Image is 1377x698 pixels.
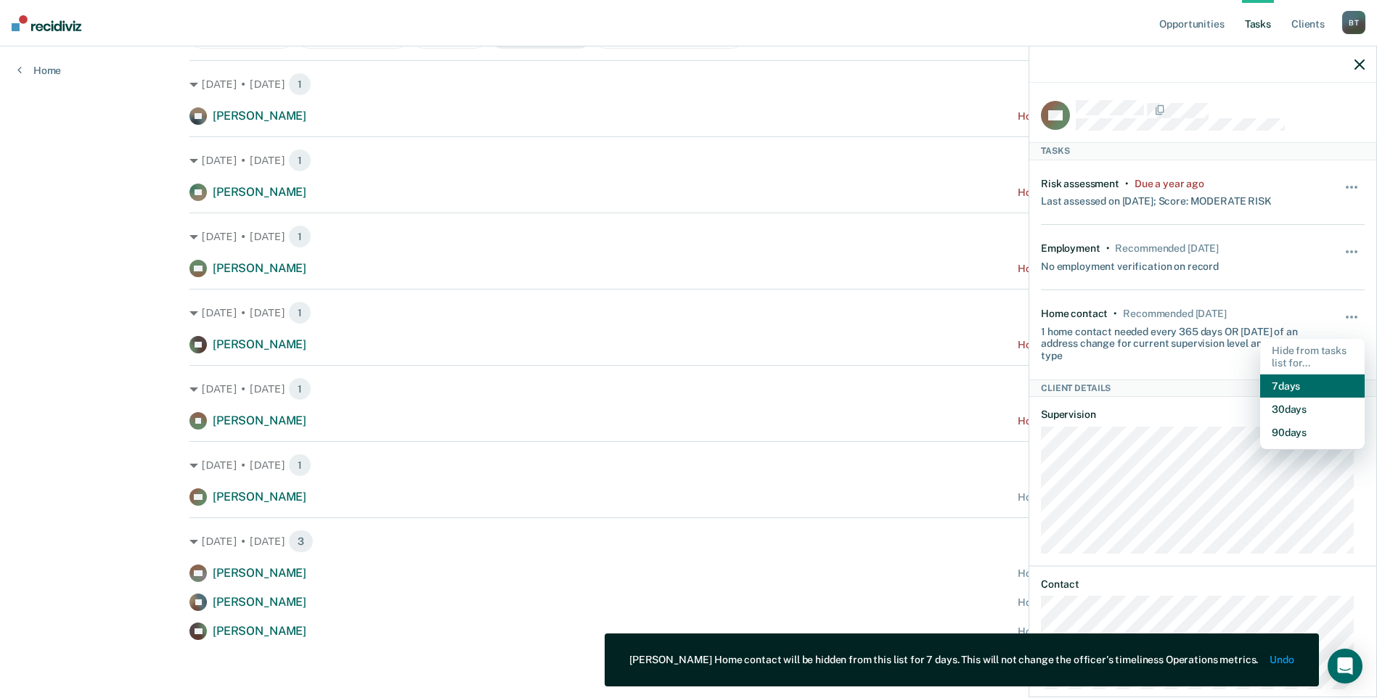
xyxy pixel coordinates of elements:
[1018,110,1188,123] div: Home contact recommended [DATE]
[1018,491,1188,504] div: Home contact recommended [DATE]
[1018,339,1188,351] div: Home contact recommended [DATE]
[189,301,1188,324] div: [DATE] • [DATE]
[1041,578,1365,591] dt: Contact
[189,530,1188,553] div: [DATE] • [DATE]
[1041,255,1219,273] div: No employment verification on record
[213,109,306,123] span: [PERSON_NAME]
[1018,625,1188,638] div: Home contact recommended [DATE]
[1135,178,1204,190] div: Due a year ago
[288,149,311,172] span: 1
[213,595,306,609] span: [PERSON_NAME]
[1114,308,1117,320] div: •
[1041,242,1100,255] div: Employment
[213,185,306,199] span: [PERSON_NAME]
[1260,398,1365,421] button: 30 days
[189,225,1188,248] div: [DATE] • [DATE]
[189,377,1188,401] div: [DATE] • [DATE]
[189,453,1188,477] div: [DATE] • [DATE]
[189,149,1188,172] div: [DATE] • [DATE]
[1041,178,1119,190] div: Risk assessment
[1115,242,1218,255] div: Recommended in 15 days
[1041,308,1108,320] div: Home contact
[288,377,311,401] span: 1
[288,73,311,96] span: 1
[288,530,314,553] span: 3
[1041,189,1272,208] div: Last assessed on [DATE]; Score: MODERATE RISK
[1029,379,1376,397] div: Client Details
[288,453,311,477] span: 1
[1328,649,1362,683] div: Open Intercom Messenger
[1041,408,1365,421] dt: Supervision
[213,261,306,275] span: [PERSON_NAME]
[189,73,1188,96] div: [DATE] • [DATE]
[1018,263,1188,275] div: Home contact recommended [DATE]
[17,64,61,77] a: Home
[1018,415,1188,427] div: Home contact recommended [DATE]
[288,225,311,248] span: 1
[1018,186,1188,199] div: Home contact recommended [DATE]
[213,624,306,638] span: [PERSON_NAME]
[1106,242,1110,255] div: •
[1270,654,1294,666] button: Undo
[1125,178,1129,190] div: •
[12,15,81,31] img: Recidiviz
[213,414,306,427] span: [PERSON_NAME]
[1260,339,1365,375] div: Hide from tasks list for...
[1029,142,1376,160] div: Tasks
[1260,421,1365,444] button: 90 days
[1041,320,1311,362] div: 1 home contact needed every 365 days OR [DATE] of an address change for current supervision level...
[213,490,306,504] span: [PERSON_NAME]
[1342,11,1365,34] div: B T
[1018,567,1188,580] div: Home contact recommended [DATE]
[1018,596,1188,609] div: Home contact recommended [DATE]
[288,301,311,324] span: 1
[629,654,1258,666] div: [PERSON_NAME] Home contact will be hidden from this list for 7 days. This will not change the off...
[1260,374,1365,398] button: 7 days
[213,337,306,351] span: [PERSON_NAME]
[1123,308,1226,320] div: Recommended in 15 days
[213,566,306,580] span: [PERSON_NAME]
